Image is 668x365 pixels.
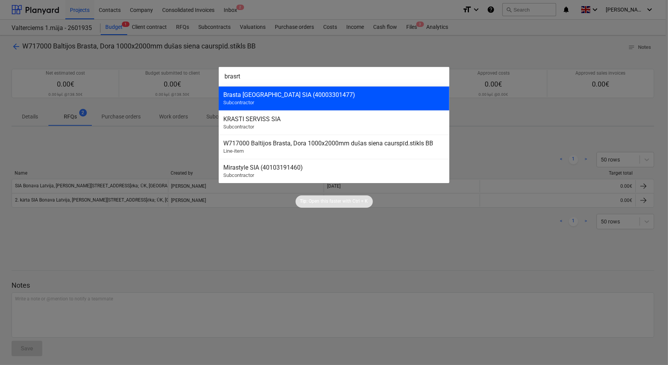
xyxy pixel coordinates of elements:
[223,100,254,105] span: Subcontractor
[309,198,352,205] p: Open this faster with
[353,198,368,205] p: Ctrl + K
[219,135,449,159] div: W717000 Baltijos Brasta, Dora 1000x2000mm dušas siena caurspīd.stikls BBLine-item
[223,91,445,98] div: Brasta [GEOGRAPHIC_DATA] SIA (40003301477)
[223,140,445,147] div: W717000 Baltijos Brasta, Dora 1000x2000mm dušas siena caurspīd.stikls BB
[223,124,254,130] span: Subcontractor
[296,195,373,208] div: Tip:Open this faster withCtrl + K
[223,115,445,123] div: KRASTI SERVISS SIA
[630,328,668,365] iframe: Chat Widget
[223,164,445,171] div: Mirastyle SIA (40103191460)
[219,110,449,135] div: KRASTI SERVISS SIASubcontractor
[223,148,244,154] span: Line-item
[219,86,449,110] div: Brasta [GEOGRAPHIC_DATA] SIA (40003301477)Subcontractor
[219,67,449,86] input: Search for projects, line-items, subcontracts, valuations, subcontractors...
[300,198,308,205] p: Tip:
[219,159,449,183] div: Mirastyle SIA (40103191460)Subcontractor
[223,172,254,178] span: Subcontractor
